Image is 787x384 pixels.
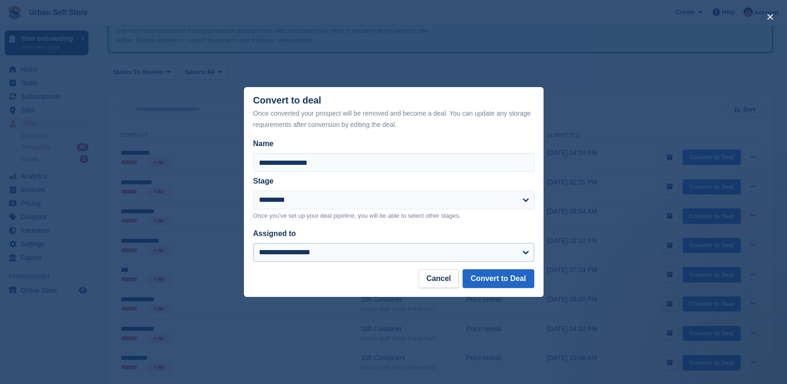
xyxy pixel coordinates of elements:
label: Stage [253,177,274,185]
label: Name [253,138,534,149]
div: Convert to deal [253,95,534,130]
p: Once you've set up your deal pipeline, you will be able to select other stages. [253,211,534,221]
button: Convert to Deal [463,269,534,288]
button: close [763,9,778,24]
label: Assigned to [253,229,296,237]
button: Cancel [419,269,459,288]
div: Once converted your prospect will be removed and become a deal. You can update any storage requir... [253,108,534,130]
